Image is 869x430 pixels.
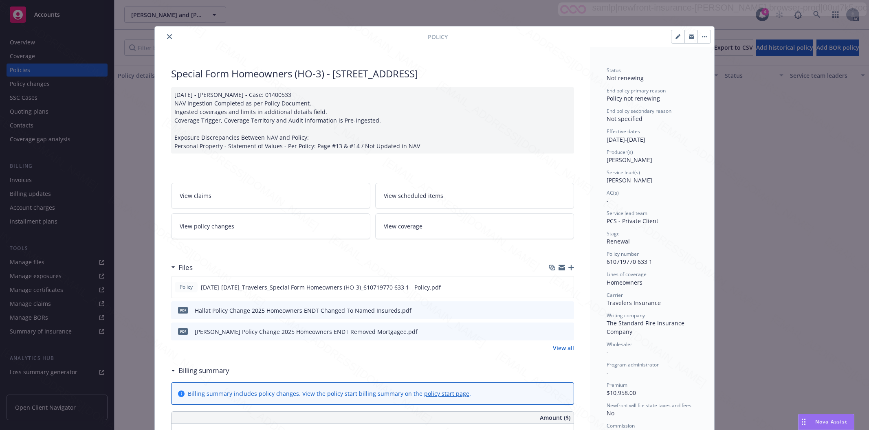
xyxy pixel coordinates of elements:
[607,115,642,123] span: Not specified
[607,402,691,409] span: Newfront will file state taxes and fees
[178,262,193,273] h3: Files
[607,422,635,429] span: Commission
[607,94,660,102] span: Policy not renewing
[607,279,642,286] span: Homeowners
[607,382,627,388] span: Premium
[607,341,632,348] span: Wholesaler
[607,348,609,356] span: -
[607,128,698,143] div: [DATE] - [DATE]
[607,292,623,298] span: Carrier
[607,319,686,336] span: The Standard Fire Insurance Company
[178,365,229,376] h3: Billing summary
[171,67,574,81] div: Special Form Homeowners (HO-3) - [STREET_ADDRESS]
[798,414,854,430] button: Nova Assist
[171,87,574,154] div: [DATE] - [PERSON_NAME] - Case: 01400533 NAV Ingestion Completed as per Policy Document. Ingested ...
[171,183,370,208] a: View claims
[607,149,633,156] span: Producer(s)
[607,128,640,135] span: Effective dates
[607,258,652,265] span: 610719770 633 1
[607,389,636,397] span: $10,958.00
[171,213,370,239] a: View policy changes
[195,327,418,336] div: [PERSON_NAME] Policy Change 2025 Homeowners ENDT Removed Mortgagee.pdf
[384,222,422,230] span: View coverage
[607,74,644,82] span: Not renewing
[607,299,661,307] span: Travelers Insurance
[178,328,188,334] span: pdf
[607,189,619,196] span: AC(s)
[178,283,194,291] span: Policy
[171,365,229,376] div: Billing summary
[607,67,621,74] span: Status
[178,307,188,313] span: pdf
[188,389,471,398] div: Billing summary includes policy changes. View the policy start billing summary on the .
[607,271,647,278] span: Lines of coverage
[424,390,469,397] a: policy start page
[607,107,671,114] span: End policy secondary reason
[553,344,574,352] a: View all
[563,306,571,315] button: preview file
[375,213,574,239] a: View coverage
[607,87,666,94] span: End policy primary reason
[607,197,609,204] span: -
[195,306,411,315] div: Hallat Policy Change 2025 Homeowners ENDT Changed To Named Insureds.pdf
[171,262,193,273] div: Files
[550,306,557,315] button: download file
[607,250,639,257] span: Policy number
[563,283,570,292] button: preview file
[815,418,847,425] span: Nova Assist
[201,283,441,292] span: [DATE]-[DATE]_Travelers_Special Form Homeowners (HO-3)_610719770 633 1 - Policy.pdf
[540,413,570,422] span: Amount ($)
[607,312,645,319] span: Writing company
[607,361,659,368] span: Program administrator
[428,33,448,41] span: Policy
[180,191,211,200] span: View claims
[799,414,809,430] div: Drag to move
[607,169,640,176] span: Service lead(s)
[165,32,174,42] button: close
[375,183,574,208] a: View scheduled items
[550,327,557,336] button: download file
[607,230,620,237] span: Stage
[384,191,443,200] span: View scheduled items
[607,210,647,217] span: Service lead team
[607,237,630,245] span: Renewal
[607,409,614,417] span: No
[607,156,652,164] span: [PERSON_NAME]
[607,176,652,184] span: [PERSON_NAME]
[607,217,658,225] span: PCS - Private Client
[607,369,609,376] span: -
[180,222,234,230] span: View policy changes
[550,283,557,292] button: download file
[563,327,571,336] button: preview file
